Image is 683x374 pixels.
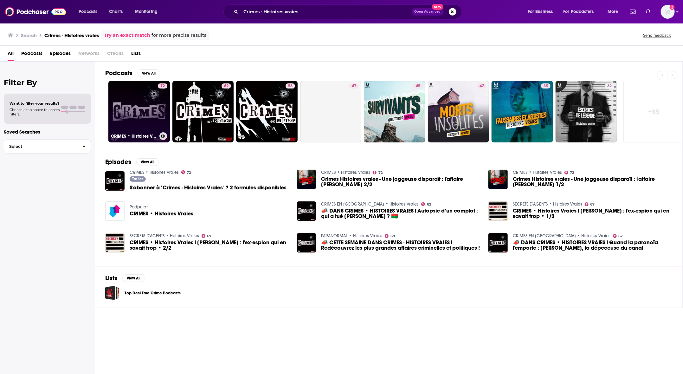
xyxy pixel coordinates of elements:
[105,171,125,191] img: S'abonner à "Crimes - Histoires Vraies" ? 2 formules disponibles
[416,83,420,89] span: 45
[321,201,419,207] a: CRIMES EN BRETAGNE • Histoires Vraies
[5,6,66,18] img: Podchaser - Follow, Share and Rate Podcasts
[122,274,145,282] button: View All
[321,208,481,219] a: 📣 DANS CRIMES • HISTOIRES VRAIES l Autopsie d’un complot : qui a tué Thomas Sankara ? 🇧🇫
[10,108,60,116] span: Choose a tab above to access filters.
[608,83,612,89] span: 32
[172,81,234,142] a: 62
[111,134,157,139] h3: CRIMES • Histoires Vraies
[130,233,199,239] a: SECRETS D'AGENTS • Histoires Vraies
[105,274,145,282] a: ListsView All
[4,129,91,135] p: Saved Searches
[373,171,383,174] a: 72
[108,81,170,142] a: 72CRIMES • Histoires Vraies
[605,83,615,89] a: 32
[74,7,106,17] button: open menu
[21,48,42,61] a: Podcasts
[643,6,653,17] a: Show notifications dropdown
[105,158,131,166] h2: Episodes
[136,158,159,166] button: View All
[105,286,119,300] a: Top Desi True Crime Podcasts
[513,201,582,207] a: SECRETS D'AGENTS • Histoires Vraies
[105,7,126,17] a: Charts
[286,83,295,89] a: 53
[603,7,626,17] button: open menu
[556,81,617,142] a: 32
[321,240,481,251] a: 📣 CETTE SEMAINE DANS CRIMES · HISTOIRES VRAIES l Redécouvrez les plus grandes affaires criminelle...
[288,83,293,89] span: 53
[321,208,481,219] span: 📣 DANS CRIMES • HISTOIRES VRAIES l Autopsie d’un complot : qui a tué [PERSON_NAME] ? 🇧🇫
[229,4,468,19] div: Search podcasts, credits, & more...
[564,171,574,174] a: 72
[513,208,673,219] a: CRIMES • Histoires Vraies l Daniel Forestier : l'ex-espion qui en savait trop • 1/2
[138,69,160,77] button: View All
[427,203,431,206] span: 62
[105,201,125,221] img: CRIMES • Histoires Vraies
[321,176,481,187] span: Crimes Histoires vraies - Une joggeuse disparaît : l'affaire [PERSON_NAME] 2/2
[131,7,166,17] button: open menu
[513,240,673,251] a: 📣 DANS CRIMES • HISTOIRES VRAIES l Quand la paranoïa l'emporte : Sophie Masala, la dépeceuse du c...
[78,48,100,61] span: Networks
[4,144,77,148] span: Select
[236,81,298,142] a: 53
[321,233,382,239] a: PARANORMAL • Histoires Vraies
[158,83,167,89] a: 72
[107,48,124,61] span: Credits
[477,83,486,89] a: 47
[224,83,229,89] span: 62
[608,7,618,16] span: More
[528,7,553,16] span: For Business
[300,81,362,142] a: 47
[421,202,431,206] a: 62
[10,101,60,106] span: Want to filter your results?
[513,208,673,219] span: CRIMES • Histoires Vraies l [PERSON_NAME] : l'ex-espion qui en savait trop • 1/2
[181,170,191,174] a: 72
[297,233,316,253] img: 📣 CETTE SEMAINE DANS CRIMES · HISTOIRES VRAIES l Redécouvrez les plus grandes affaires criminelle...
[130,204,148,210] a: Podpular
[415,10,441,13] span: Open Advanced
[544,83,548,89] span: 35
[590,203,595,206] span: 67
[513,170,562,175] a: CRIMES • Histoires Vraies
[130,240,289,251] a: CRIMES • Histoires Vraies l Daniel Forestier : l'ex-espion qui en savait trop • 2/2
[378,171,383,174] span: 72
[364,81,425,142] a: 45
[105,233,125,253] img: CRIMES • Histoires Vraies l Daniel Forestier : l'ex-espion qui en savait trop • 2/2
[160,83,165,89] span: 72
[488,170,508,189] img: Crimes Histoires vraies - Une joggeuse disparaît : l'affaire Alexia Daval 1/2
[131,48,141,61] a: Lists
[21,32,37,38] h3: Search
[8,48,14,61] a: All
[4,78,91,87] h2: Filter By
[130,185,287,190] a: S'abonner à "Crimes - Histoires Vraies" ? 2 formules disponibles
[151,32,206,39] span: for more precise results
[661,5,675,19] span: Logged in as edeason
[105,69,160,77] a: PodcastsView All
[488,201,508,221] img: CRIMES • Histoires Vraies l Daniel Forestier : l'ex-espion qui en savait trop • 1/2
[202,234,212,238] a: 67
[105,158,159,166] a: EpisodesView All
[585,202,595,206] a: 67
[297,170,316,189] img: Crimes Histoires vraies - Une joggeuse disparaît : l'affaire Alexia Daval 2/2
[541,83,551,89] a: 35
[385,234,395,238] a: 68
[130,211,193,216] a: CRIMES • Histoires Vraies
[187,171,191,174] span: 72
[488,233,508,253] img: 📣 DANS CRIMES • HISTOIRES VRAIES l Quand la paranoïa l'emporte : Sophie Masala, la dépeceuse du c...
[670,5,675,10] svg: Add a profile image
[524,7,561,17] button: open menu
[513,233,610,239] a: CRIMES EN BRETAGNE • Histoires Vraies
[559,7,603,17] button: open menu
[641,33,673,38] button: Send feedback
